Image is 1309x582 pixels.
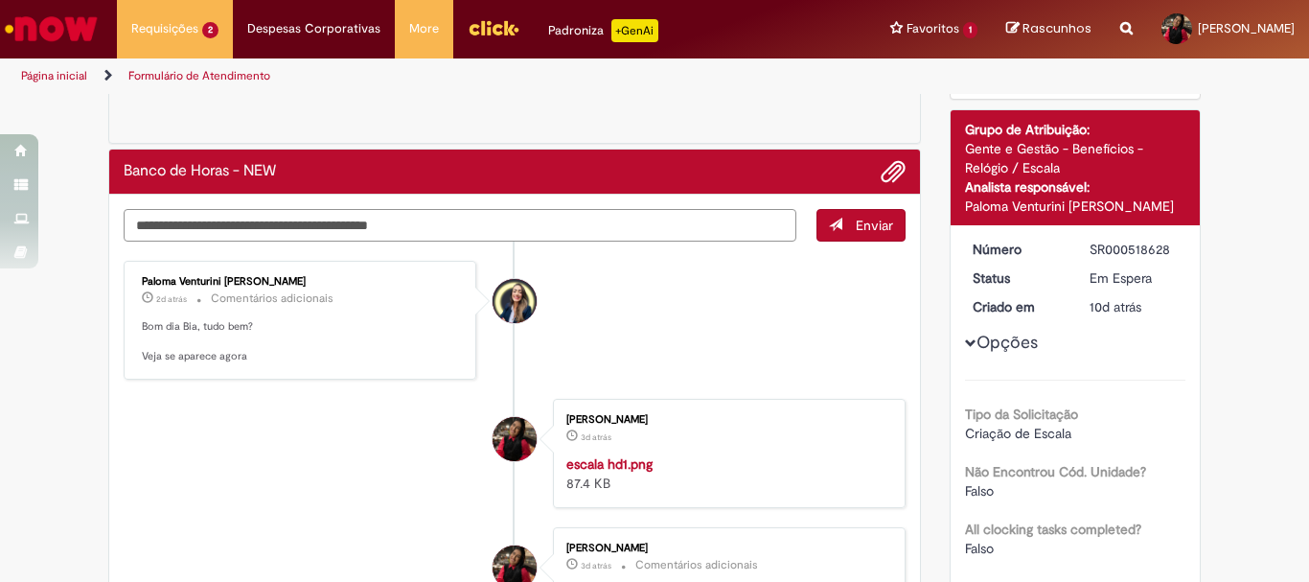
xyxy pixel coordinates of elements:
div: SR000518628 [1090,240,1179,259]
span: 2d atrás [156,293,187,305]
textarea: Digite sua mensagem aqui... [124,209,796,242]
button: Adicionar anexos [881,159,906,184]
div: [PERSON_NAME] [566,543,885,554]
span: Falso [965,482,994,500]
a: Página inicial [21,68,87,83]
div: Em Espera [1090,268,1179,288]
span: Requisições [131,19,198,38]
span: 3d atrás [581,431,611,443]
time: 19/08/2025 14:38:32 [1090,298,1141,315]
div: Gente e Gestão - Benefícios - Relógio / Escala [965,139,1186,177]
p: +GenAi [611,19,658,42]
b: Tipo da Solicitação [965,406,1078,423]
span: 10d atrás [1090,298,1141,315]
span: Falso [965,540,994,557]
img: ServiceNow [2,10,101,48]
span: Despesas Corporativas [247,19,380,38]
b: All clocking tasks completed? [965,521,1141,538]
small: Comentários adicionais [635,557,758,573]
a: Formulário de Atendimento [128,68,270,83]
div: Analista responsável: [965,177,1186,197]
div: Padroniza [548,19,658,42]
time: 26/08/2025 16:33:46 [581,560,611,571]
small: Comentários adicionais [211,291,333,307]
b: Não Encontrou Cód. Unidade? [965,463,1146,480]
ul: Trilhas de página [14,58,859,94]
span: Criação de Escala [965,425,1071,442]
span: 3d atrás [581,560,611,571]
dt: Número [958,240,1076,259]
div: Grupo de Atribuição: [965,120,1186,139]
span: 2 [202,22,218,38]
div: [PERSON_NAME] [566,414,885,426]
button: Enviar [816,209,906,242]
time: 27/08/2025 10:28:31 [156,293,187,305]
div: 87.4 KB [566,454,885,493]
time: 26/08/2025 16:34:42 [581,431,611,443]
dt: Status [958,268,1076,288]
span: Favoritos [907,19,959,38]
div: Paloma Venturini [PERSON_NAME] [965,197,1186,216]
a: Rascunhos [1006,20,1091,38]
dt: Criado em [958,297,1076,316]
div: Paloma Venturini Marques Fiorezi [493,279,537,323]
span: Rascunhos [1022,19,1091,37]
div: Beatriz Fontes [493,417,537,461]
span: [PERSON_NAME] [1198,20,1295,36]
a: escala hd1.png [566,455,653,473]
span: More [409,19,439,38]
div: Paloma Venturini [PERSON_NAME] [142,276,461,288]
span: 1 [963,22,977,38]
img: click_logo_yellow_360x200.png [468,13,519,42]
div: 19/08/2025 14:38:32 [1090,297,1179,316]
span: Enviar [856,217,893,234]
h2: Banco de Horas - NEW Histórico de tíquete [124,163,276,180]
p: Bom dia Bia, tudo bem? Veja se aparece agora [142,319,461,364]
